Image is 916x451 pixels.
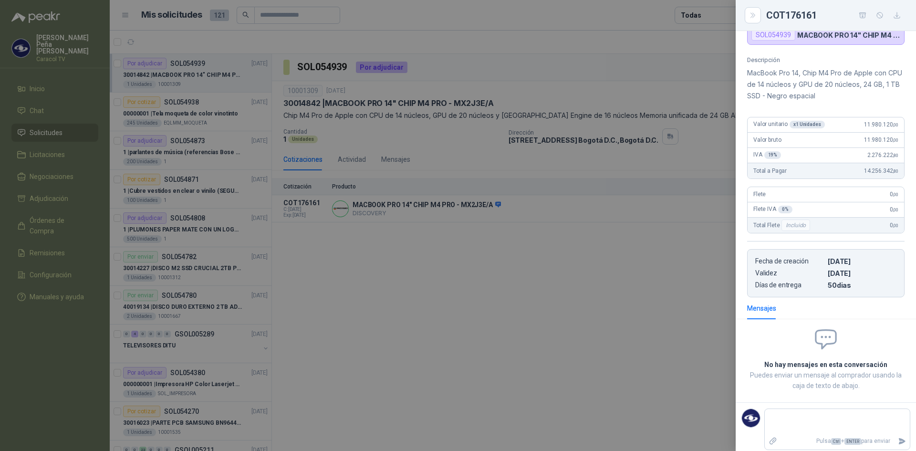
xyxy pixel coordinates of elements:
[753,220,812,231] span: Total Flete
[753,168,787,174] span: Total a Pagar
[893,192,898,197] span: ,00
[831,438,841,445] span: Ctrl
[747,370,905,391] p: Puedes enviar un mensaje al comprador usando la caja de texto de abajo.
[765,433,781,450] label: Adjuntar archivos
[753,206,792,213] span: Flete IVA
[753,121,825,128] span: Valor unitario
[747,56,905,63] p: Descripción
[893,207,898,212] span: ,00
[828,281,896,289] p: 50 dias
[797,31,900,39] p: MACBOOK PRO 14" CHIP M4 PRO - MX2J3E/A
[747,359,905,370] h2: No hay mensajes en esta conversación
[755,269,824,277] p: Validez
[753,191,766,198] span: Flete
[893,122,898,127] span: ,00
[766,8,905,23] div: COT176161
[864,121,898,128] span: 11.980.120
[747,67,905,102] p: MacBook Pro 14, Chip M4 Pro de Apple con CPU de 14 núcleos y GPU de 20 núcleos, 24 GB, 1 TB SSD -...
[844,438,861,445] span: ENTER
[867,152,898,158] span: 2.276.222
[764,151,781,159] div: 19 %
[893,168,898,174] span: ,80
[790,121,825,128] div: x 1 Unidades
[864,168,898,174] span: 14.256.342
[755,281,824,289] p: Días de entrega
[894,433,910,450] button: Enviar
[751,29,795,41] div: SOL054939
[742,409,760,427] img: Company Logo
[828,269,896,277] p: [DATE]
[864,136,898,143] span: 11.980.120
[781,220,810,231] div: Incluido
[747,303,776,314] div: Mensajes
[890,222,898,229] span: 0
[893,153,898,158] span: ,80
[778,206,792,213] div: 0 %
[828,257,896,265] p: [DATE]
[755,257,824,265] p: Fecha de creación
[753,136,781,143] span: Valor bruto
[893,137,898,143] span: ,00
[890,206,898,213] span: 0
[781,433,895,450] p: Pulsa + para enviar
[890,191,898,198] span: 0
[747,10,759,21] button: Close
[753,151,781,159] span: IVA
[893,223,898,228] span: ,00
